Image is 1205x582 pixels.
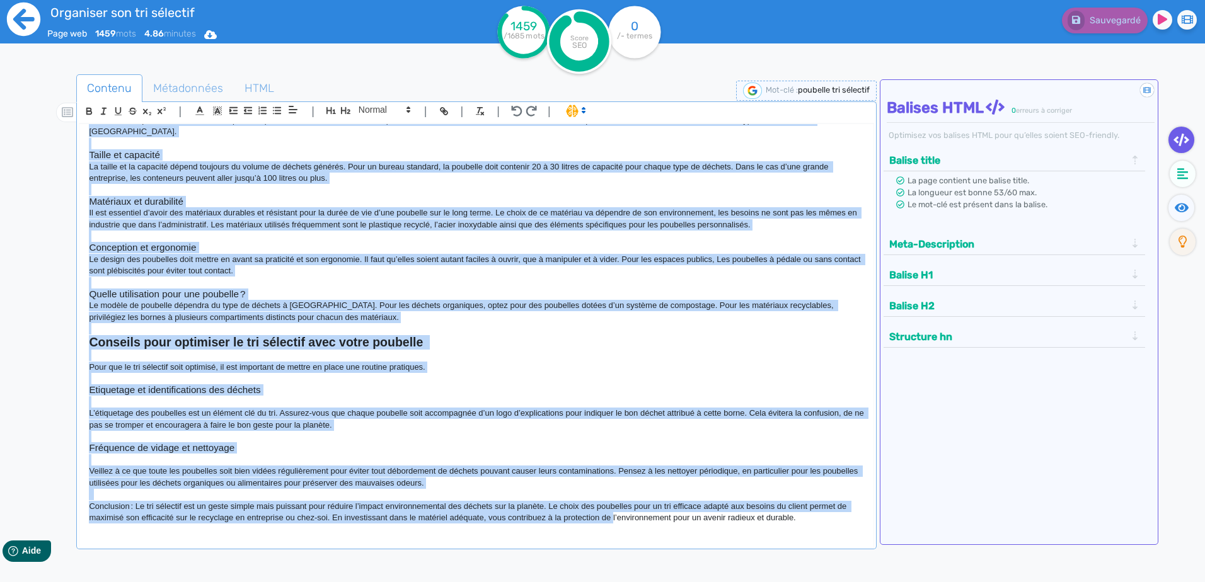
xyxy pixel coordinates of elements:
[570,34,589,42] tspan: Score
[908,176,1029,185] span: La page contient une balise title.
[89,115,863,138] p: Le choix de la poubelle de tri sélectif dépend de plusieurs critères bien définies auparavant com...
[89,196,863,207] h3: Matériaux et durabilité
[798,85,870,94] span: poubelle tri sélectif
[885,234,1130,254] button: Meta-Description
[631,19,638,33] tspan: 0
[885,265,1143,285] div: Balise H1
[497,103,500,120] span: |
[142,74,234,103] a: Métadonnées
[47,3,409,23] input: title
[89,442,863,454] h3: Fréquence de vidage et nettoyage
[143,71,233,105] span: Métadonnées
[95,28,136,39] span: mots
[95,28,116,39] b: 1459
[284,102,302,117] span: Aligment
[1062,8,1148,33] button: Sauvegardé
[234,71,284,105] span: HTML
[887,99,1155,117] h4: Balises HTML
[572,40,587,50] tspan: SEO
[89,300,863,323] p: Le modèle de poubelle dépendra du type de déchets à [GEOGRAPHIC_DATA]. Pour les déchets organique...
[89,242,863,253] h3: Conception et ergonomie
[77,71,142,105] span: Contenu
[234,74,285,103] a: HTML
[89,501,863,524] p: Conclusion : Le tri sélectif est un geste simple mais puissant pour réduire l’impact environnemen...
[617,31,652,40] tspan: /- termes
[144,28,196,39] span: minutes
[885,150,1130,171] button: Balise title
[89,335,423,349] strong: Conseils pour optimiser le tri sélectif avec votre poubelle
[885,295,1130,316] button: Balise H2
[885,295,1143,316] div: Balise H2
[743,83,762,99] img: google-serp-logo.png
[908,188,1037,197] span: La longueur est bonne 53/60 max.
[504,31,545,40] tspan: /1685 mots
[1016,106,1072,115] span: erreurs à corriger
[1090,15,1141,26] span: Sauvegardé
[89,254,863,277] p: Le design des poubelles doit mettre en avant sa praticité et son ergonomie. Il faut qu’elles soie...
[89,408,863,431] p: L’étiquetage des poubelles est un élément clé du tri. Assurez-vous que chaque poubelle soit accom...
[89,362,863,373] p: Pour que le tri sélectif soit optimisé, il est important de mettre en place une routine pratiques.
[424,103,427,120] span: |
[89,288,863,300] h3: Quelle utilisation pour une poubelle ?
[89,161,863,185] p: La taille et la capacité dépend toujours du volume de déchets générés. Pour un bureau standard, l...
[766,85,798,94] span: Mot-clé :
[887,129,1155,141] div: Optimisez vos balises HTML pour qu’elles soient SEO-friendly.
[89,465,863,489] p: Veillez à ce que toute les poubelles soit bien vidées régulièrement pour éviter tout débordement ...
[89,384,863,396] h3: Etiquetage et identifications des déchets
[178,103,182,120] span: |
[89,149,863,161] h3: Taille et capacité
[89,207,863,231] p: Il est essentiel d’avoir des matériaux durables et résistant pour la durée de vie d’une poubelle ...
[885,326,1130,347] button: Structure hn
[908,200,1047,209] span: Le mot-clé est présent dans la balise.
[885,265,1130,285] button: Balise H1
[885,326,1143,347] div: Structure hn
[47,28,87,39] span: Page web
[76,74,142,103] a: Contenu
[560,103,590,118] span: I.Assistant
[311,103,314,120] span: |
[510,19,537,33] tspan: 1459
[144,28,164,39] b: 4.86
[461,103,464,120] span: |
[1012,106,1016,115] span: 0
[548,103,551,120] span: |
[885,150,1143,171] div: Balise title
[885,234,1143,254] div: Meta-Description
